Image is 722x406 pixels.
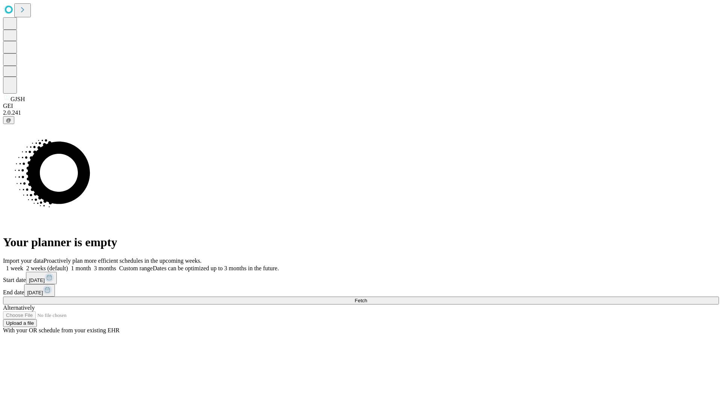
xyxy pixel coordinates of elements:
div: End date [3,284,719,297]
span: @ [6,117,11,123]
span: 3 months [94,265,116,271]
span: Import your data [3,258,44,264]
span: Fetch [355,298,367,303]
button: [DATE] [26,272,57,284]
button: [DATE] [24,284,55,297]
span: With your OR schedule from your existing EHR [3,327,120,333]
button: Fetch [3,297,719,304]
span: [DATE] [29,277,45,283]
span: Dates can be optimized up to 3 months in the future. [153,265,279,271]
button: @ [3,116,14,124]
span: Proactively plan more efficient schedules in the upcoming weeks. [44,258,202,264]
span: GJSH [11,96,25,102]
span: Custom range [119,265,153,271]
span: Alternatively [3,304,35,311]
div: GEI [3,103,719,109]
div: 2.0.241 [3,109,719,116]
span: 1 week [6,265,23,271]
span: 1 month [71,265,91,271]
button: Upload a file [3,319,37,327]
span: 2 weeks (default) [26,265,68,271]
span: [DATE] [27,290,43,295]
div: Start date [3,272,719,284]
h1: Your planner is empty [3,235,719,249]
